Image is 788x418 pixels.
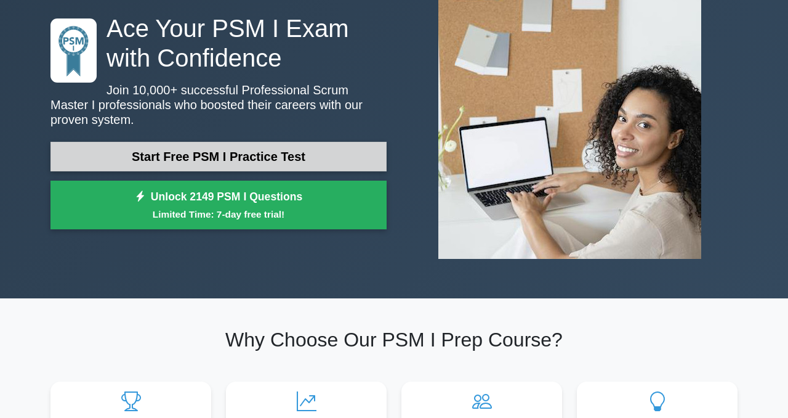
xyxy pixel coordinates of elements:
h1: Ace Your PSM I Exam with Confidence [50,14,387,73]
h2: Why Choose Our PSM I Prep Course? [50,328,738,351]
a: Start Free PSM I Practice Test [50,142,387,171]
p: Join 10,000+ successful Professional Scrum Master I professionals who boosted their careers with ... [50,83,387,127]
small: Limited Time: 7-day free trial! [66,207,371,221]
a: Unlock 2149 PSM I QuestionsLimited Time: 7-day free trial! [50,181,387,230]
